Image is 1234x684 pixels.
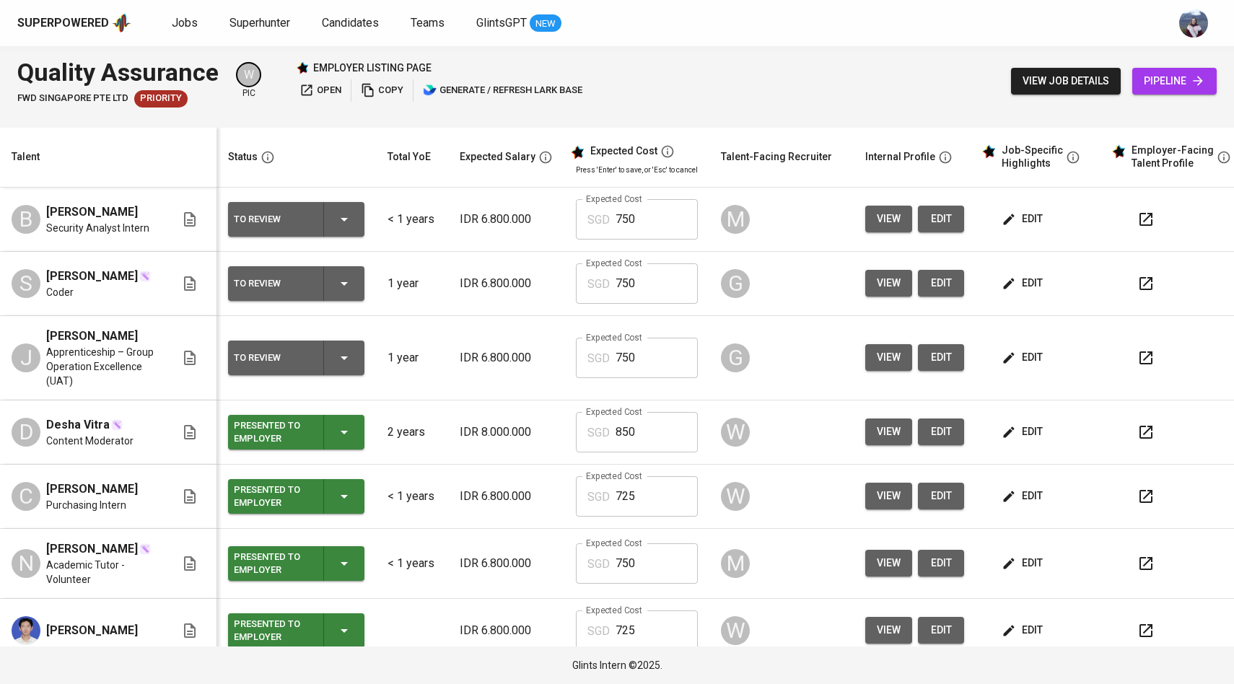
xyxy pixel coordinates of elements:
span: Purchasing Intern [46,498,126,512]
span: Academic Tutor - Volunteer [46,558,158,587]
div: B [12,205,40,234]
a: edit [918,483,964,509]
span: edit [1005,487,1043,505]
span: edit [1005,554,1043,572]
span: edit [929,348,953,367]
p: SGD [587,350,610,367]
span: edit [929,621,953,639]
p: employer listing page [313,61,432,75]
a: GlintsGPT NEW [476,14,561,32]
span: Apprenticeship – Group Operation Excellence (UAT) [46,345,158,388]
button: To Review [228,341,364,375]
span: edit [929,487,953,505]
span: edit [1005,348,1043,367]
div: Presented to Employer [234,416,312,448]
span: Security Analyst Intern [46,221,149,235]
div: Talent [12,148,40,166]
button: edit [999,617,1049,644]
button: edit [999,483,1049,509]
span: [PERSON_NAME] [46,622,138,639]
button: view [865,206,912,232]
a: edit [918,270,964,297]
p: < 1 years [388,488,437,505]
a: Superpoweredapp logo [17,12,131,34]
p: IDR 6.800.000 [460,349,553,367]
div: Internal Profile [865,148,935,166]
p: SGD [587,424,610,442]
a: Jobs [172,14,201,32]
button: edit [999,270,1049,297]
a: pipeline [1132,68,1217,95]
a: edit [918,617,964,644]
div: To Review [234,348,312,367]
span: Candidates [322,16,379,30]
div: W [721,418,750,447]
button: Presented to Employer [228,546,364,581]
button: To Review [228,202,364,237]
button: To Review [228,266,364,301]
p: SGD [587,623,610,640]
span: view [877,487,901,505]
img: magic_wand.svg [139,271,151,282]
span: edit [929,210,953,228]
p: < 1 years [388,211,437,228]
span: [PERSON_NAME] [46,328,138,345]
div: W [236,62,261,87]
button: edit [918,206,964,232]
p: 2 years [388,424,437,441]
div: M [721,205,750,234]
div: W [721,616,750,645]
button: view job details [1011,68,1121,95]
div: Superpowered [17,15,109,32]
div: W [721,482,750,511]
div: S [12,269,40,298]
button: Presented to Employer [228,479,364,514]
div: Expected Salary [460,148,535,166]
div: To Review [234,274,312,293]
span: view [877,348,901,367]
div: Talent-Facing Recruiter [721,148,832,166]
span: edit [929,274,953,292]
button: copy [357,79,407,102]
p: SGD [587,276,610,293]
div: Status [228,148,258,166]
button: edit [999,206,1049,232]
p: IDR 6.800.000 [460,211,553,228]
span: view [877,554,901,572]
p: Press 'Enter' to save, or 'Esc' to cancel [576,165,698,175]
button: view [865,617,912,644]
div: New Job received from Demand Team [134,90,188,108]
p: IDR 8.000.000 [460,424,553,441]
div: Employer-Facing Talent Profile [1132,144,1214,170]
span: view [877,621,901,639]
button: edit [918,344,964,371]
span: [PERSON_NAME] [46,268,138,285]
div: Quality Assurance [17,55,219,90]
span: Content Moderator [46,434,134,448]
span: edit [1005,423,1043,441]
span: copy [361,82,403,99]
span: edit [1005,274,1043,292]
p: SGD [587,211,610,229]
span: open [299,82,341,99]
span: [PERSON_NAME] [46,203,138,221]
button: edit [918,418,964,445]
span: view [877,274,901,292]
span: NEW [530,17,561,31]
a: edit [918,550,964,576]
span: edit [1005,210,1043,228]
img: Glints Star [296,61,309,74]
p: SGD [587,488,610,506]
button: open [296,79,345,102]
a: Superhunter [229,14,293,32]
button: Presented to Employer [228,613,364,648]
p: IDR 6.800.000 [460,622,553,639]
img: christine.raharja@glints.com [1179,9,1208,38]
p: < 1 years [388,555,437,572]
img: magic_wand.svg [111,419,123,431]
span: [PERSON_NAME] [46,481,138,498]
img: lark [423,83,437,97]
span: pipeline [1144,72,1205,90]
